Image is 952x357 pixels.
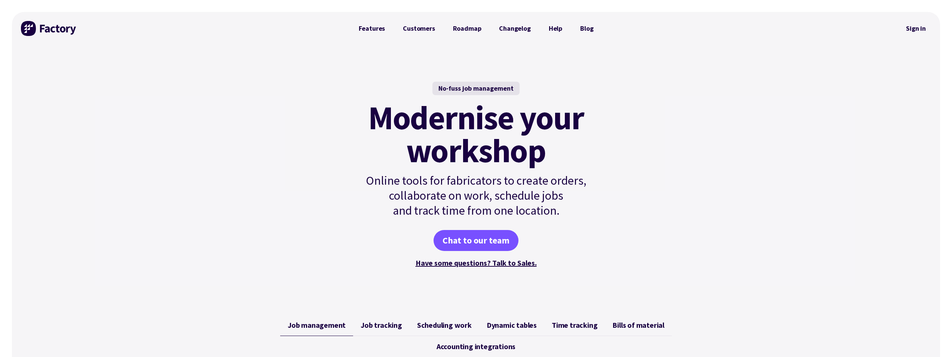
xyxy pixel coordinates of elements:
[490,21,539,36] a: Changelog
[571,21,602,36] a: Blog
[901,20,931,37] a: Sign in
[915,321,952,357] iframe: Chat Widget
[350,173,603,218] p: Online tools for fabricators to create orders, collaborate on work, schedule jobs and track time ...
[552,321,597,330] span: Time tracking
[350,21,603,36] nav: Primary Navigation
[487,321,537,330] span: Dynamic tables
[437,342,515,351] span: Accounting integrations
[368,101,584,167] mark: Modernise your workshop
[432,82,520,95] div: No-fuss job management
[612,321,664,330] span: Bills of material
[21,21,77,36] img: Factory
[434,230,518,251] a: Chat to our team
[288,321,346,330] span: Job management
[416,258,537,267] a: Have some questions? Talk to Sales.
[361,321,402,330] span: Job tracking
[444,21,490,36] a: Roadmap
[417,321,472,330] span: Scheduling work
[901,20,931,37] nav: Secondary Navigation
[540,21,571,36] a: Help
[394,21,444,36] a: Customers
[350,21,394,36] a: Features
